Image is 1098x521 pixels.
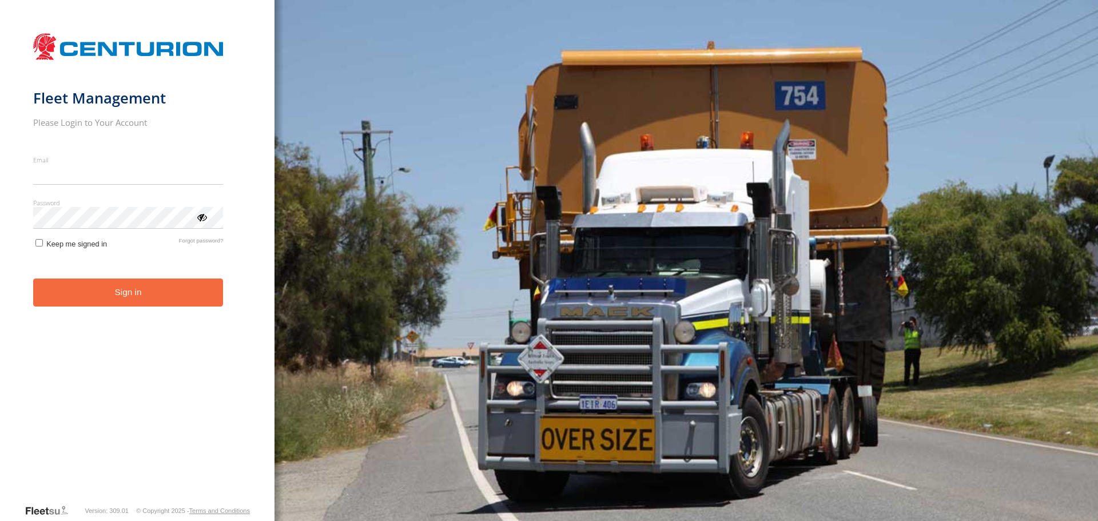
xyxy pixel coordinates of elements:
[33,27,242,504] form: main
[189,507,250,514] a: Terms and Conditions
[35,239,43,246] input: Keep me signed in
[25,505,77,516] a: Visit our Website
[33,156,224,164] label: Email
[179,237,224,248] a: Forgot password?
[33,198,224,207] label: Password
[33,89,224,108] h1: Fleet Management
[136,507,250,514] div: © Copyright 2025 -
[33,117,224,128] h2: Please Login to Your Account
[33,279,224,307] button: Sign in
[33,32,224,61] img: Centurion Transport
[46,240,107,248] span: Keep me signed in
[196,211,207,222] div: ViewPassword
[85,507,129,514] div: Version: 309.01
